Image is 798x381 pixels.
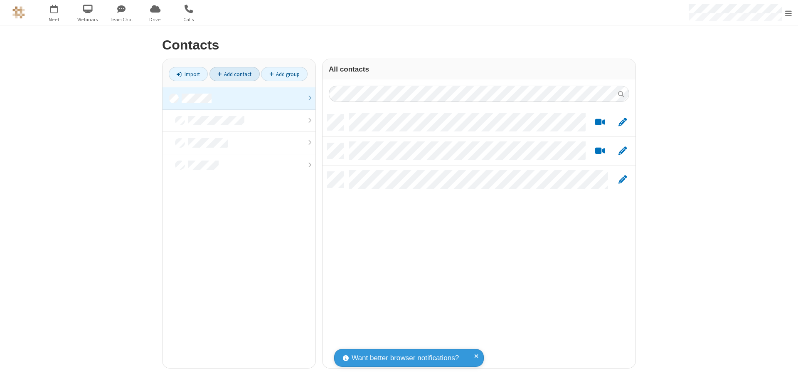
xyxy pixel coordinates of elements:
a: Add group [261,67,308,81]
span: Calls [173,16,204,23]
span: Drive [140,16,171,23]
img: QA Selenium DO NOT DELETE OR CHANGE [12,6,25,19]
button: Start a video meeting [592,146,608,156]
span: Webinars [72,16,103,23]
button: Start a video meeting [592,117,608,128]
button: Edit [614,175,631,185]
span: Want better browser notifications? [352,353,459,364]
a: Import [169,67,208,81]
button: Edit [614,117,631,128]
a: Add contact [209,67,260,81]
div: grid [323,108,635,368]
h3: All contacts [329,65,629,73]
span: Team Chat [106,16,137,23]
span: Meet [39,16,70,23]
h2: Contacts [162,38,636,52]
button: Edit [614,146,631,156]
